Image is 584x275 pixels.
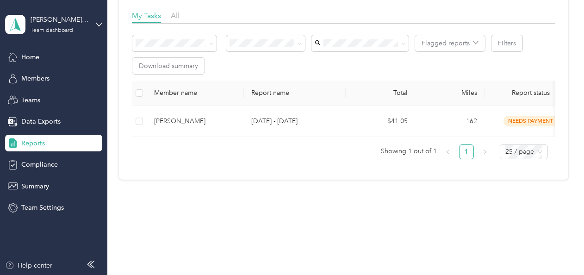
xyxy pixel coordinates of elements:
[441,144,455,159] li: Previous Page
[21,117,61,126] span: Data Exports
[492,89,570,97] span: Report status
[353,89,408,97] div: Total
[415,35,485,51] button: Flagged reports
[445,149,451,155] span: left
[21,138,45,148] span: Reports
[132,11,161,20] span: My Tasks
[505,145,542,159] span: 25 / page
[21,95,40,105] span: Teams
[422,89,477,97] div: Miles
[478,144,492,159] button: right
[154,116,236,126] div: [PERSON_NAME]
[478,144,492,159] li: Next Page
[244,81,346,106] th: Report name
[21,160,58,169] span: Compliance
[147,81,244,106] th: Member name
[415,106,485,137] td: 162
[171,11,180,20] span: All
[31,28,73,33] div: Team dashboard
[381,144,437,158] span: Showing 1 out of 1
[441,144,455,159] button: left
[31,15,88,25] div: [PERSON_NAME][EMAIL_ADDRESS][PERSON_NAME][DOMAIN_NAME]
[346,106,415,137] td: $41.05
[5,261,52,270] button: Help center
[500,144,548,159] div: Page Size
[482,149,488,155] span: right
[459,144,474,159] li: 1
[132,58,205,74] button: Download summary
[21,74,50,83] span: Members
[154,89,236,97] div: Member name
[21,203,64,212] span: Team Settings
[21,181,49,191] span: Summary
[251,116,338,126] p: [DATE] - [DATE]
[21,52,39,62] span: Home
[491,35,522,51] button: Filters
[460,145,473,159] a: 1
[532,223,584,275] iframe: Everlance-gr Chat Button Frame
[503,116,558,126] span: needs payment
